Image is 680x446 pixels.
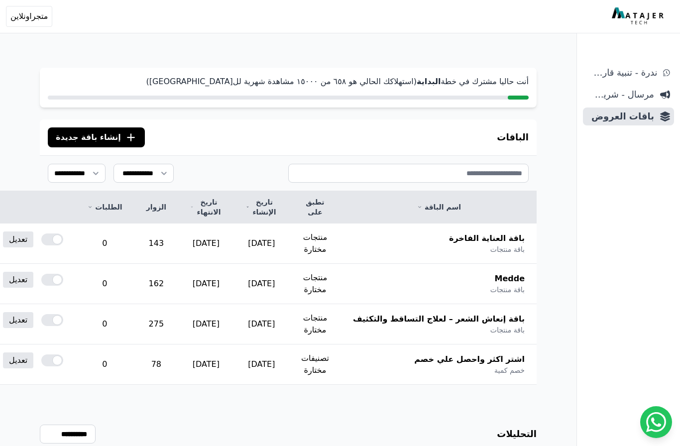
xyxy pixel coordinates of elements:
td: 0 [75,264,134,304]
a: تعديل [3,352,33,368]
h3: الباقات [497,130,529,144]
a: تاريخ الإنشاء [246,197,277,217]
img: MatajerTech Logo [612,7,666,25]
span: باقة العناية الفاخرة [449,232,525,244]
td: منتجات مختارة [289,264,341,304]
td: 0 [75,344,134,385]
span: Medde [494,273,525,285]
button: متجراونلاين [6,6,52,27]
span: ندرة - تنبية قارب علي النفاذ [587,66,657,80]
td: [DATE] [178,264,234,304]
a: تاريخ الانتهاء [190,197,222,217]
td: [DATE] [234,264,289,304]
td: 78 [134,344,178,385]
td: [DATE] [178,304,234,344]
span: باقات العروض [587,110,654,123]
strong: البداية [417,77,441,86]
span: خصم كمية [494,365,525,375]
th: الزوار [134,191,178,223]
h3: التحليلات [497,427,537,441]
td: منتجات مختارة [289,304,341,344]
td: 143 [134,223,178,264]
span: مرسال - شريط دعاية [587,88,654,102]
th: تطبق على [289,191,341,223]
a: اسم الباقة [353,202,525,212]
td: 0 [75,304,134,344]
p: أنت حاليا مشترك في خطة (استهلاكك الحالي هو ٦٥٨ من ١٥۰۰۰ مشاهدة شهرية لل[GEOGRAPHIC_DATA]) [48,76,529,88]
button: إنشاء باقة جديدة [48,127,145,147]
td: [DATE] [178,344,234,385]
a: تعديل [3,231,33,247]
span: باقة منتجات [490,244,525,254]
td: [DATE] [234,344,289,385]
span: باقة منتجات [490,285,525,295]
span: اشتر اكثر واحصل علي خصم [414,353,525,365]
td: [DATE] [234,223,289,264]
td: 275 [134,304,178,344]
td: منتجات مختارة [289,223,341,264]
span: باقة إنعاش الشعر – لعلاج التساقط والتكثيف [353,313,525,325]
span: إنشاء باقة جديدة [56,131,121,143]
span: متجراونلاين [10,10,48,22]
a: تعديل [3,272,33,288]
td: [DATE] [178,223,234,264]
a: الطلبات [87,202,122,212]
td: 162 [134,264,178,304]
td: تصنيفات مختارة [289,344,341,385]
span: باقة منتجات [490,325,525,335]
a: تعديل [3,312,33,328]
td: 0 [75,223,134,264]
td: [DATE] [234,304,289,344]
